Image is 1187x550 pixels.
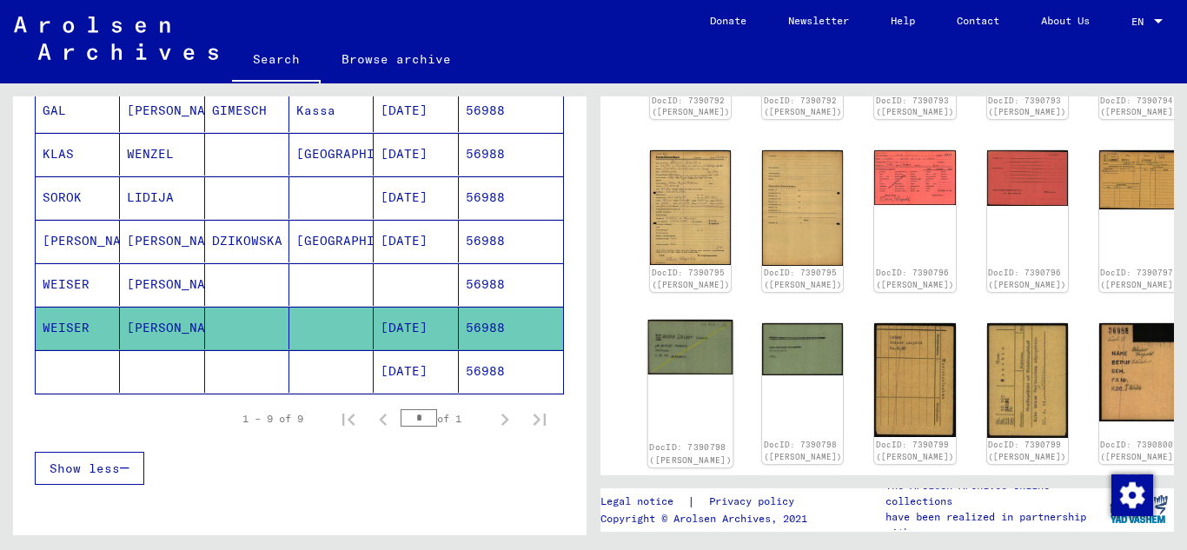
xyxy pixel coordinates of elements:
mat-cell: [PERSON_NAME] [120,307,204,349]
mat-cell: [PERSON_NAME] [120,263,204,306]
img: Arolsen_neg.svg [14,17,218,60]
mat-cell: [DATE] [374,133,458,176]
img: 002.jpg [762,150,843,266]
button: Previous page [366,401,401,436]
mat-cell: [PERSON_NAME] [120,89,204,132]
p: Copyright © Arolsen Archives, 2021 [600,511,815,527]
div: 1 – 9 of 9 [242,411,303,427]
p: have been realized in partnership with [885,509,1103,540]
button: First page [331,401,366,436]
img: 001.jpg [648,320,733,374]
a: DocID: 7390797 ([PERSON_NAME]) [1100,268,1178,289]
mat-cell: [GEOGRAPHIC_DATA] [289,133,374,176]
mat-cell: GIMESCH [205,89,289,132]
mat-cell: WEISER [36,307,120,349]
p: The Arolsen Archives online collections [885,478,1103,509]
img: 001.jpg [874,150,955,205]
button: Last page [522,401,557,436]
img: 001.jpg [650,150,731,265]
img: 002.jpg [987,323,1068,438]
div: | [600,493,815,511]
mat-cell: 56988 [459,350,563,393]
div: of 1 [401,410,487,427]
img: 001.jpg [1099,323,1180,421]
a: DocID: 7390799 ([PERSON_NAME]) [988,440,1066,461]
a: DocID: 7390796 ([PERSON_NAME]) [876,268,954,289]
mat-cell: SOROK [36,176,120,219]
a: DocID: 7390795 ([PERSON_NAME]) [652,268,730,289]
img: 001.jpg [874,323,955,437]
mat-cell: 56988 [459,220,563,262]
mat-cell: DZIKOWSKA [205,220,289,262]
mat-cell: 56988 [459,263,563,306]
img: 002.jpg [762,323,843,375]
a: Legal notice [600,493,687,511]
mat-cell: [GEOGRAPHIC_DATA] [289,220,374,262]
mat-cell: [PERSON_NAME] [120,220,204,262]
span: Show less [50,461,120,476]
span: EN [1131,16,1151,28]
mat-cell: [PERSON_NAME] [36,220,120,262]
a: Search [232,38,321,83]
a: DocID: 7390798 ([PERSON_NAME]) [649,442,732,465]
a: DocID: 7390800 ([PERSON_NAME]) [1100,440,1178,461]
mat-cell: WENZEL [120,133,204,176]
mat-cell: 56988 [459,307,563,349]
mat-cell: 56988 [459,176,563,219]
mat-cell: GAL [36,89,120,132]
a: DocID: 7390799 ([PERSON_NAME]) [876,440,954,461]
mat-cell: [DATE] [374,176,458,219]
mat-cell: KLAS [36,133,120,176]
mat-cell: [DATE] [374,307,458,349]
a: DocID: 7390798 ([PERSON_NAME]) [764,440,842,461]
mat-cell: [DATE] [374,350,458,393]
a: DocID: 7390795 ([PERSON_NAME]) [764,268,842,289]
mat-cell: [DATE] [374,89,458,132]
button: Show less [35,452,144,485]
mat-cell: 56988 [459,133,563,176]
mat-cell: 56988 [459,89,563,132]
mat-cell: LIDIJA [120,176,204,219]
mat-cell: Kassa [289,89,374,132]
mat-cell: [DATE] [374,220,458,262]
img: Change consent [1111,474,1153,516]
button: Next page [487,401,522,436]
a: Browse archive [321,38,472,80]
mat-cell: WEISER [36,263,120,306]
a: Privacy policy [695,493,815,511]
img: 002.jpg [987,150,1068,206]
img: yv_logo.png [1106,487,1171,531]
a: DocID: 7390796 ([PERSON_NAME]) [988,268,1066,289]
img: 001.jpg [1099,150,1180,209]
